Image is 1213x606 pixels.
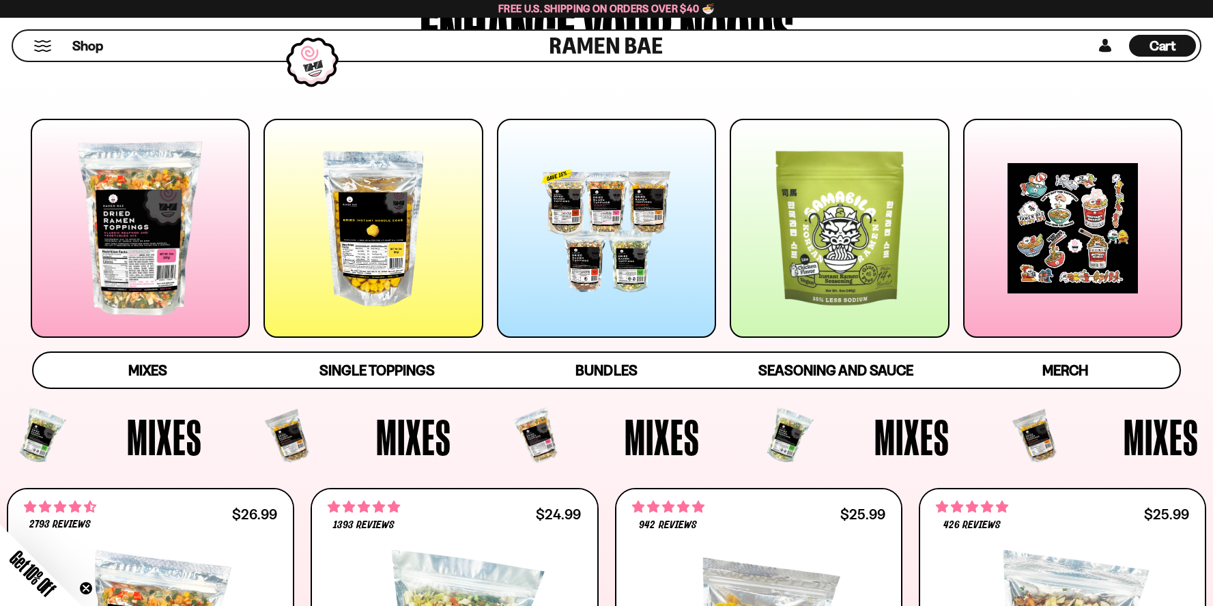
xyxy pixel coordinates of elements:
[319,362,435,379] span: Single Toppings
[632,498,704,516] span: 4.75 stars
[24,498,96,516] span: 4.68 stars
[758,362,913,379] span: Seasoning and Sauce
[29,519,91,530] span: 2793 reviews
[127,412,202,462] span: Mixes
[1124,412,1199,462] span: Mixes
[575,362,637,379] span: Bundles
[874,412,950,462] span: Mixes
[1144,508,1189,521] div: $25.99
[1150,38,1176,54] span: Cart
[328,498,400,516] span: 4.76 stars
[333,520,395,531] span: 1393 reviews
[639,520,696,531] span: 942 reviews
[721,353,950,388] a: Seasoning and Sauce
[1042,362,1088,379] span: Merch
[128,362,167,379] span: Mixes
[840,508,885,521] div: $25.99
[72,37,103,55] span: Shop
[498,2,715,15] span: Free U.S. Shipping on Orders over $40 🍜
[79,581,93,595] button: Close teaser
[33,40,52,52] button: Mobile Menu Trigger
[936,498,1008,516] span: 4.76 stars
[232,508,277,521] div: $26.99
[72,35,103,57] a: Shop
[263,353,492,388] a: Single Toppings
[950,353,1180,388] a: Merch
[33,353,263,388] a: Mixes
[1129,31,1196,61] a: Cart
[536,508,581,521] div: $24.99
[6,547,59,600] span: Get 10% Off
[376,412,451,462] span: Mixes
[492,353,722,388] a: Bundles
[625,412,700,462] span: Mixes
[943,520,1001,531] span: 426 reviews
